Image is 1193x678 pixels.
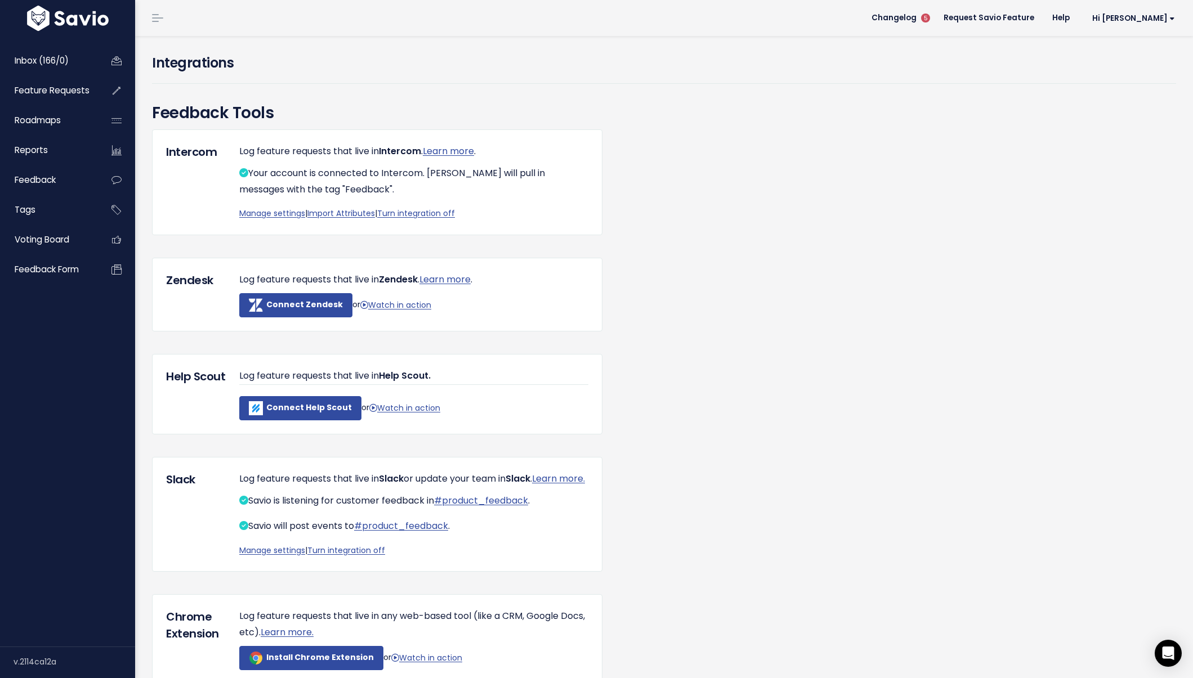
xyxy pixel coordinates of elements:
span: 5 [921,14,930,23]
h5: Intercom [166,143,222,160]
div: Open Intercom Messenger [1155,640,1182,667]
a: Voting Board [3,227,93,253]
a: Turn integration off [307,545,385,556]
span: Zendesk [379,273,418,286]
b: Connect Help Scout [266,402,352,414]
a: Inbox (166/0) [3,48,93,74]
a: Feedback form [3,257,93,282]
b: Connect Zendesk [266,299,343,311]
a: Turn integration off [377,208,455,219]
a: Watch in action [391,652,462,663]
span: Inbox (166/0) [15,55,69,66]
span: Reports [15,144,48,156]
a: Install Chrome Extension [239,646,383,670]
span: Feedback [15,174,56,186]
div: v.2114ca12a [14,647,135,676]
p: Log feature requests that live in any web-based tool (like a CRM, Google Docs, etc). [239,608,588,641]
img: chrome_icon_color-200x200.c40245578546.png [249,651,263,665]
p: Savio is listening for customer feedback in . [239,493,588,509]
b: Install Chrome Extension [266,652,374,663]
span: Intercom [379,145,421,158]
p: Log feature requests that live in or update your team in . [239,471,588,487]
form: or [239,293,577,317]
p: | | [239,206,588,221]
p: | [239,544,588,558]
p: or [239,646,588,670]
a: #product_feedback [354,519,448,532]
p: Savio will post events to . [239,518,588,535]
a: Roadmaps [3,107,93,133]
a: Tags [3,197,93,223]
img: helpscout-icon-white-800.7d884a5e14b2.png [249,401,263,415]
a: Feedback [3,167,93,193]
span: Feature Requests [15,84,90,96]
p: or [239,396,588,420]
span: Roadmaps [15,114,61,126]
a: Manage settings [239,208,305,219]
a: Reports [3,137,93,163]
span: Slack [506,472,530,485]
span: Tags [15,204,35,215]
a: Feature Requests [3,78,93,104]
a: Learn more [419,273,471,286]
h3: Feedback Tools [152,101,1176,125]
a: #product_feedback [434,494,528,507]
p: Log feature requests that live in . . [239,143,588,160]
button: Connect Zendesk [239,293,352,317]
p: Log feature requests that live in . . [239,272,588,288]
p: Your account is connected to Intercom. [PERSON_NAME] will pull in messages with the tag "Feedback". [239,165,588,198]
a: Help [1043,10,1079,26]
a: Learn more. [261,626,314,639]
p: Log feature requests that live in [239,368,588,385]
a: Learn more [423,145,474,158]
h5: Zendesk [166,272,222,289]
h5: Help Scout [166,368,222,385]
a: Hi [PERSON_NAME] [1079,10,1184,27]
span: Hi [PERSON_NAME] [1092,14,1175,23]
h5: Chrome Extension [166,608,222,642]
span: Help Scout. [379,369,431,382]
span: Feedback form [15,263,79,275]
a: Watch in action [360,299,431,311]
a: Request Savio Feature [935,10,1043,26]
h5: Slack [166,471,222,488]
a: Import Attributes [307,208,375,219]
a: Connect Help Scout [239,396,361,420]
a: Watch in action [369,402,440,414]
span: Changelog [872,14,917,22]
span: Slack [379,472,404,485]
a: Manage settings [239,545,305,556]
h4: Integrations [152,53,1176,73]
img: logo-white.9d6f32f41409.svg [24,6,111,31]
span: Voting Board [15,234,69,245]
img: zendesk-icon-white.cafc32ec9a01.png [249,298,263,312]
a: Learn more. [532,472,585,485]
